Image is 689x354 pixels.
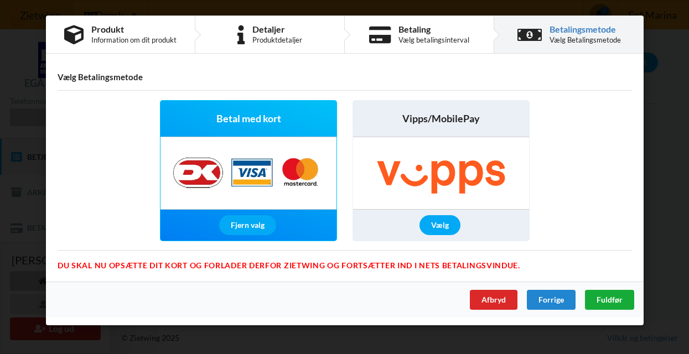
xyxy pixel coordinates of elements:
[58,72,632,82] h4: Vælg Betalingsmetode
[58,250,632,262] div: Du skal nu opsætte dit kort og forlader derfor Zietwing og fortsætter ind i Nets betalingsvindue.
[252,35,302,44] div: Produktdetaljer
[549,25,620,34] div: Betalingsmetode
[419,215,460,235] div: Vælg
[91,35,177,44] div: Information om dit produkt
[526,290,575,310] div: Forrige
[91,25,177,34] div: Produkt
[219,215,276,235] div: Fjern valg
[596,295,622,304] span: Fuldfør
[162,137,335,209] img: Nets
[402,112,479,126] span: Vipps/MobilePay
[216,112,281,126] span: Betal med kort
[398,35,469,44] div: Vælg betalingsinterval
[549,35,620,44] div: Vælg Betalingsmetode
[353,137,529,209] img: Vipps/MobilePay
[398,25,469,34] div: Betaling
[252,25,302,34] div: Detaljer
[469,290,517,310] div: Afbryd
